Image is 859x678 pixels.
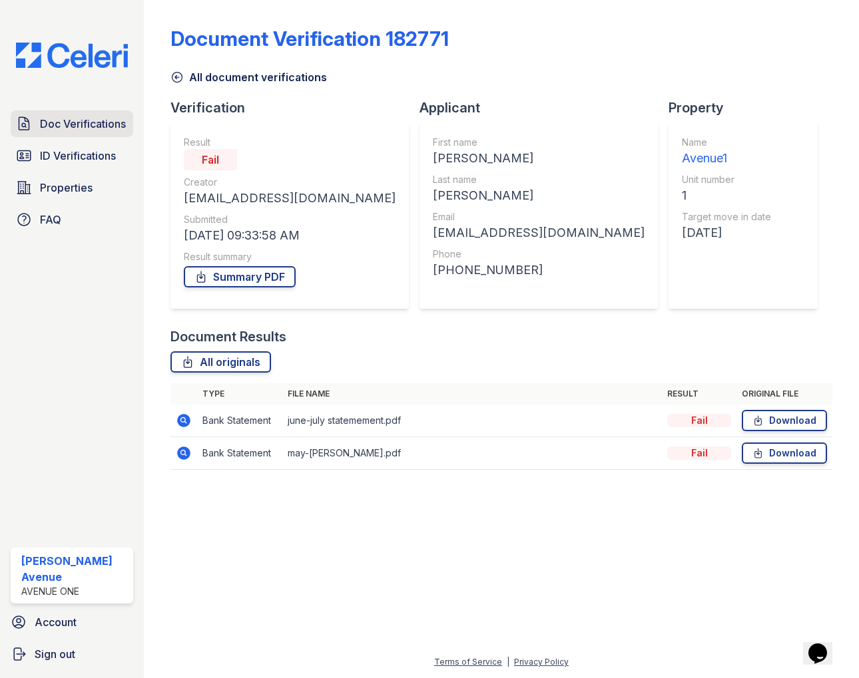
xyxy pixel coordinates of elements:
a: All document verifications [170,69,327,85]
div: Fail [184,149,237,170]
a: Terms of Service [434,657,502,667]
div: Fail [667,446,731,460]
th: Type [197,383,282,405]
div: Unit number [682,173,771,186]
div: Document Results [170,327,286,346]
div: Submitted [184,213,396,226]
a: Summary PDF [184,266,296,287]
div: 1 [682,186,771,205]
div: Creator [184,176,396,189]
div: Target move in date [682,210,771,224]
a: Name Avenue1 [682,136,771,168]
th: Result [662,383,736,405]
span: FAQ [40,212,61,228]
div: [DATE] 09:33:58 AM [184,226,396,245]
div: Result summary [184,250,396,263]
td: june-july statemement.pdf [282,405,662,437]
a: FAQ [11,206,133,233]
iframe: chat widget [803,625,846,665]
a: Download [742,410,827,431]
a: Account [5,609,139,635]
div: [PERSON_NAME] [433,149,645,168]
span: Doc Verifications [40,116,126,132]
span: Sign out [35,646,75,662]
div: | [507,657,509,667]
th: File name [282,383,662,405]
span: Account [35,614,77,630]
span: ID Verifications [40,148,116,164]
div: [PERSON_NAME] Avenue [21,553,128,585]
div: First name [433,136,645,149]
div: [EMAIL_ADDRESS][DOMAIN_NAME] [184,189,396,208]
div: Document Verification 182771 [170,27,449,51]
td: may-[PERSON_NAME].pdf [282,437,662,470]
div: [PERSON_NAME] [433,186,645,205]
div: Applicant [420,98,669,117]
div: [DATE] [682,224,771,242]
a: ID Verifications [11,142,133,169]
div: Last name [433,173,645,186]
div: Fail [667,414,731,427]
a: Sign out [5,641,139,667]
div: Avenue1 [682,149,771,168]
div: Verification [170,98,420,117]
div: Name [682,136,771,149]
td: Bank Statement [197,437,282,470]
div: Phone [433,248,645,261]
span: Properties [40,180,93,196]
a: Properties [11,174,133,201]
a: Doc Verifications [11,110,133,137]
div: [EMAIL_ADDRESS][DOMAIN_NAME] [433,224,645,242]
div: Email [433,210,645,224]
div: Result [184,136,396,149]
a: Privacy Policy [514,657,569,667]
td: Bank Statement [197,405,282,437]
th: Original file [736,383,832,405]
div: Property [669,98,828,117]
a: All originals [170,351,271,373]
div: Avenue One [21,585,128,598]
img: CE_Logo_Blue-a8612792a0a2168367f1c8372b55b34899dd931a85d93a1a3d3e32e68fde9ad4.png [5,43,139,68]
a: Download [742,442,827,464]
div: [PHONE_NUMBER] [433,261,645,279]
